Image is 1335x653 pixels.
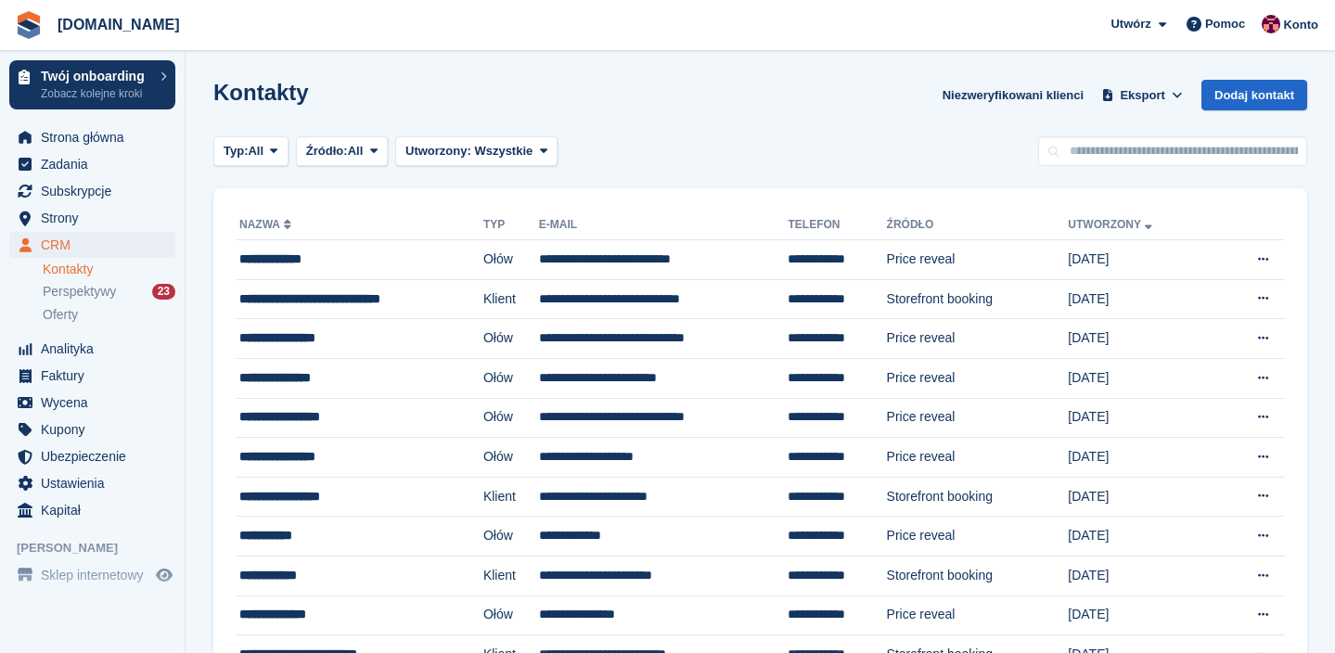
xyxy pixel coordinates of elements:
[41,336,152,362] span: Analityka
[483,517,539,557] td: Ołów
[887,240,1069,280] td: Price reveal
[248,142,263,160] span: All
[483,477,539,517] td: Klient
[224,142,248,160] span: Typ:
[788,211,886,240] th: Telefon
[348,142,364,160] span: All
[9,205,175,231] a: menu
[1262,15,1280,33] img: Mateusz Kacwin
[1068,240,1218,280] td: [DATE]
[1068,556,1218,595] td: [DATE]
[41,178,152,204] span: Subskrypcje
[41,124,152,150] span: Strona główna
[9,416,175,442] a: menu
[1120,86,1164,105] span: Eksport
[41,562,152,588] span: Sklep internetowy
[153,564,175,586] a: Podgląd sklepu
[239,218,295,231] a: Nazwa
[1068,438,1218,478] td: [DATE]
[296,136,388,167] button: Źródło: All
[41,470,152,496] span: Ustawienia
[9,562,175,588] a: menu
[483,556,539,595] td: Klient
[1283,16,1318,34] span: Konto
[41,85,151,102] p: Zobacz kolejne kroki
[1110,15,1150,33] span: Utwórz
[41,70,151,83] p: Twój onboarding
[17,539,185,557] span: [PERSON_NAME]
[935,80,1091,110] a: Niezweryfikowani klienci
[483,398,539,438] td: Ołów
[43,261,175,278] a: Kontakty
[1098,80,1187,110] button: Eksport
[483,438,539,478] td: Ołów
[9,443,175,469] a: menu
[1068,595,1218,635] td: [DATE]
[1068,358,1218,398] td: [DATE]
[15,11,43,39] img: stora-icon-8386f47178a22dfd0bd8f6a31ec36ba5ce8667c1dd55bd0f319d3a0aa187defe.svg
[887,438,1069,478] td: Price reveal
[41,363,152,389] span: Faktury
[483,240,539,280] td: Ołów
[43,282,175,301] a: Perspektywy 23
[887,279,1069,319] td: Storefront booking
[1068,398,1218,438] td: [DATE]
[1068,517,1218,557] td: [DATE]
[483,279,539,319] td: Klient
[41,443,152,469] span: Ubezpieczenie
[41,497,152,523] span: Kapitał
[306,142,348,160] span: Źródło:
[41,416,152,442] span: Kupony
[1068,218,1156,231] a: Utworzony
[9,232,175,258] a: menu
[539,211,789,240] th: E-mail
[483,211,539,240] th: Typ
[474,144,533,158] span: Wszystkie
[213,80,309,105] h1: Kontakty
[9,390,175,416] a: menu
[9,336,175,362] a: menu
[9,497,175,523] a: menu
[41,205,152,231] span: Strony
[1068,319,1218,359] td: [DATE]
[41,390,152,416] span: Wycena
[483,595,539,635] td: Ołów
[50,9,187,40] a: [DOMAIN_NAME]
[9,60,175,109] a: Twój onboarding Zobacz kolejne kroki
[9,151,175,177] a: menu
[43,306,78,324] span: Oferty
[405,144,471,158] span: Utworzony:
[887,211,1069,240] th: Źródło
[41,151,152,177] span: Zadania
[887,595,1069,635] td: Price reveal
[1068,279,1218,319] td: [DATE]
[887,398,1069,438] td: Price reveal
[1205,15,1245,33] span: Pomoc
[43,305,175,325] a: Oferty
[483,319,539,359] td: Ołów
[1201,80,1307,110] a: Dodaj kontakt
[887,517,1069,557] td: Price reveal
[41,232,152,258] span: CRM
[1068,477,1218,517] td: [DATE]
[887,556,1069,595] td: Storefront booking
[887,477,1069,517] td: Storefront booking
[43,283,116,301] span: Perspektywy
[152,284,175,300] div: 23
[887,358,1069,398] td: Price reveal
[9,363,175,389] a: menu
[483,358,539,398] td: Ołów
[395,136,558,167] button: Utworzony: Wszystkie
[887,319,1069,359] td: Price reveal
[9,470,175,496] a: menu
[9,178,175,204] a: menu
[213,136,289,167] button: Typ: All
[9,124,175,150] a: menu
